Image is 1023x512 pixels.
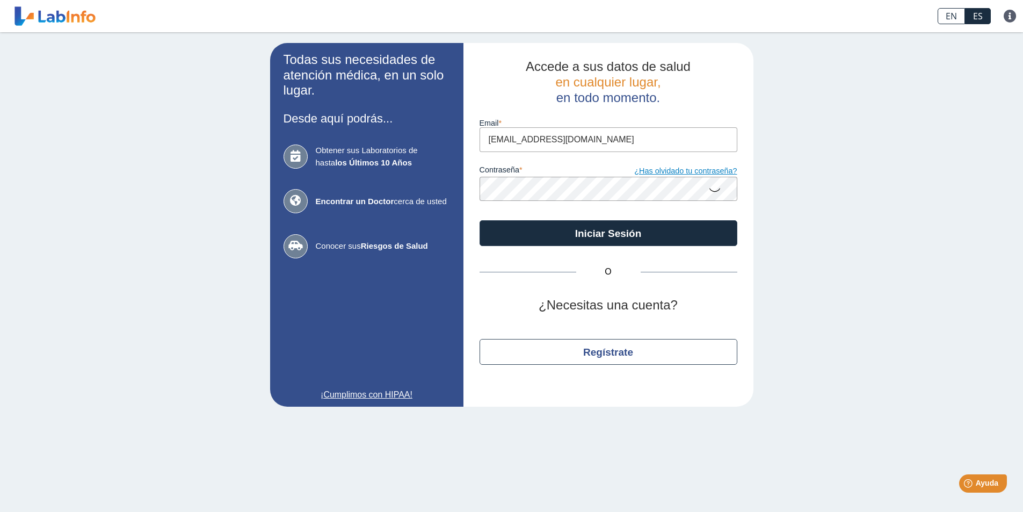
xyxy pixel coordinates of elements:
[480,165,608,177] label: contraseña
[555,75,661,89] span: en cualquier lugar,
[316,197,394,206] b: Encontrar un Doctor
[335,158,412,167] b: los Últimos 10 Años
[316,145,450,169] span: Obtener sus Laboratorios de hasta
[361,241,428,250] b: Riesgos de Salud
[938,8,965,24] a: EN
[284,52,450,98] h2: Todas sus necesidades de atención médica, en un solo lugar.
[480,339,737,365] button: Regístrate
[480,298,737,313] h2: ¿Necesitas una cuenta?
[316,240,450,253] span: Conocer sus
[608,165,737,177] a: ¿Has olvidado tu contraseña?
[316,196,450,208] span: cerca de usted
[576,265,641,278] span: O
[284,388,450,401] a: ¡Cumplimos con HIPAA!
[526,59,691,74] span: Accede a sus datos de salud
[556,90,660,105] span: en todo momento.
[480,119,737,127] label: email
[927,470,1011,500] iframe: Help widget launcher
[480,220,737,246] button: Iniciar Sesión
[284,112,450,125] h3: Desde aquí podrás...
[965,8,991,24] a: ES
